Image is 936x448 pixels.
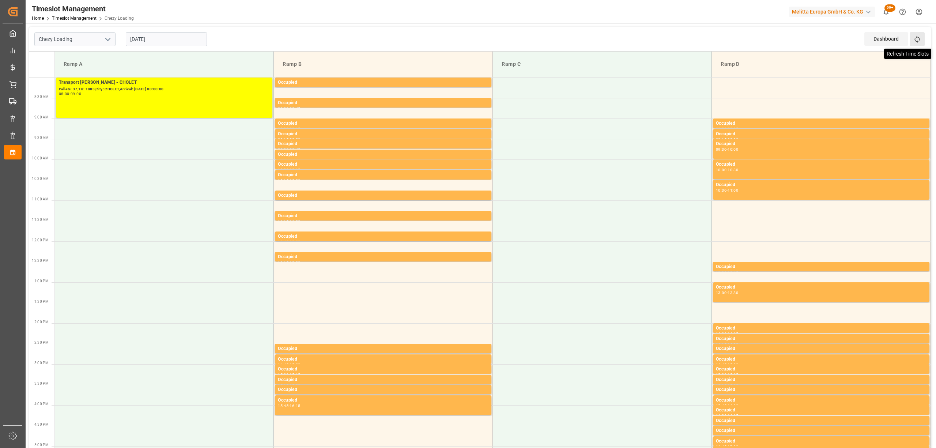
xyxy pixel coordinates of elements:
div: 08:15 [290,86,300,90]
div: 10:00 [716,168,726,172]
div: Occupied [716,140,926,148]
div: 14:15 [716,343,726,346]
div: - [288,261,290,264]
span: 1:30 PM [34,300,49,304]
div: 08:00 [278,86,288,90]
div: - [726,332,728,335]
div: 12:30 [716,271,726,274]
div: 11:30 [290,220,300,223]
div: Occupied [716,427,926,434]
div: - [726,168,728,172]
input: DD-MM-YYYY [126,32,207,46]
div: - [288,199,290,203]
div: 11:45 [278,240,288,244]
div: Occupied [716,376,926,384]
div: 13:30 [728,291,738,294]
div: - [288,353,290,356]
div: 15:30 [278,394,288,397]
span: 5:00 PM [34,443,49,447]
div: - [726,127,728,131]
div: - [726,394,728,397]
div: 15:30 [716,394,726,397]
div: 15:15 [290,373,300,376]
div: 09:30 [290,138,300,141]
div: 14:45 [716,363,726,366]
div: - [69,92,71,95]
div: - [726,373,728,376]
div: 10:30 [716,189,726,192]
div: 12:45 [728,271,738,274]
div: 10:30 [290,179,300,182]
div: - [726,291,728,294]
span: 11:00 AM [32,197,49,201]
div: - [726,138,728,141]
span: 12:30 PM [32,259,49,263]
div: 08:30 [278,107,288,110]
input: Type to search/select [34,32,116,46]
div: 14:45 [728,353,738,356]
div: 08:00 [59,92,69,95]
div: Occupied [278,140,488,148]
div: 09:15 [728,127,738,131]
div: Occupied [278,366,488,373]
div: Occupied [278,131,488,138]
div: - [726,363,728,366]
div: - [726,404,728,407]
div: Occupied [278,386,488,394]
div: - [288,179,290,182]
div: 09:45 [278,158,288,162]
div: 09:30 [716,148,726,151]
div: Occupied [716,417,926,425]
div: 08:45 [290,107,300,110]
span: 12:00 PM [32,238,49,242]
div: 15:45 [290,394,300,397]
div: Occupied [278,79,488,86]
div: 09:15 [716,138,726,141]
div: - [288,404,290,407]
div: 15:30 [728,384,738,387]
div: - [288,148,290,151]
div: Ramp B [280,57,487,71]
div: Occupied [716,161,926,168]
div: Timeslot Management [32,3,134,14]
span: 9:00 AM [34,115,49,119]
div: Occupied [716,366,926,373]
div: Occupied [716,120,926,127]
div: Melitta Europa GmbH & Co. KG [789,7,875,17]
div: - [726,425,728,428]
a: Home [32,16,44,21]
div: 16:15 [290,404,300,407]
span: 99+ [884,4,895,12]
div: 15:00 [716,373,726,376]
div: 14:30 [728,343,738,346]
div: - [288,138,290,141]
div: Occupied [278,376,488,384]
div: Occupied [716,263,926,271]
div: 15:15 [728,373,738,376]
button: Help Center [894,4,911,20]
span: 1:00 PM [34,279,49,283]
div: Occupied [716,325,926,332]
div: 09:30 [278,148,288,151]
div: 09:30 [728,138,738,141]
div: Dashboard [864,32,908,46]
div: Occupied [278,356,488,363]
div: Pallets: 37,TU: 1883,City: CHOLET,Arrival: [DATE] 00:00:00 [59,86,269,93]
div: Occupied [278,151,488,158]
div: Occupied [716,438,926,445]
button: open menu [102,34,113,45]
a: Timeslot Management [52,16,97,21]
div: - [288,394,290,397]
div: - [288,158,290,162]
div: 15:45 [728,394,738,397]
span: 4:00 PM [34,402,49,406]
div: 14:00 [716,332,726,335]
div: 11:15 [278,220,288,223]
div: Occupied [278,253,488,261]
div: 11:00 [290,199,300,203]
div: 10:30 [728,168,738,172]
button: Melitta Europa GmbH & Co. KG [789,5,878,19]
div: 14:45 [278,363,288,366]
div: 15:45 [278,404,288,407]
div: 09:45 [290,148,300,151]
